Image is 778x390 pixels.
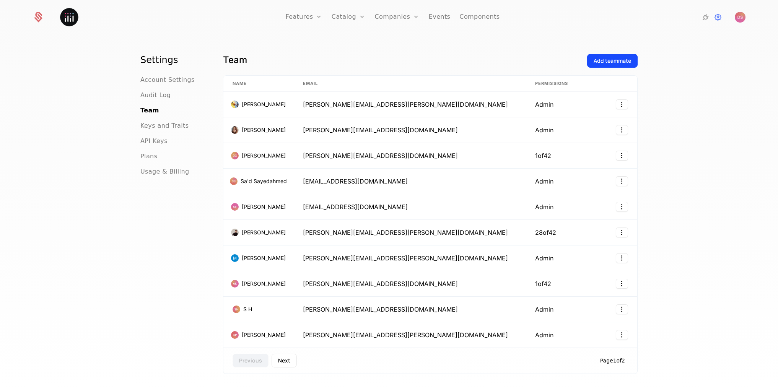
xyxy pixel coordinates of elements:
button: Select action [616,253,628,263]
span: 1 of 42 [535,280,551,288]
span: 28 of 42 [535,229,556,236]
span: [PERSON_NAME][EMAIL_ADDRESS][PERSON_NAME][DOMAIN_NAME] [303,331,508,339]
div: Page 1 of 2 [600,357,628,364]
span: [PERSON_NAME] [242,280,286,288]
img: Adam Schroeder [231,280,239,288]
img: Jody McIntyre [231,101,239,108]
button: Select action [616,202,628,212]
img: Plotly [60,8,78,26]
img: S H [233,305,240,313]
a: Keys and Traits [140,121,189,130]
span: [PERSON_NAME] [242,203,286,211]
th: Permissions [526,76,605,92]
span: 1 of 42 [535,152,551,159]
button: Open user button [735,12,745,23]
button: Select action [616,99,628,109]
span: Admin [535,305,553,313]
button: Select action [616,227,628,237]
span: Admin [535,101,553,108]
button: Select action [616,330,628,340]
img: Sam Hinshaw [231,229,239,236]
span: [PERSON_NAME][EMAIL_ADDRESS][PERSON_NAME][DOMAIN_NAME] [303,101,508,108]
span: Admin [535,203,553,211]
span: Admin [535,331,553,339]
span: [PERSON_NAME][EMAIL_ADDRESS][DOMAIN_NAME] [303,126,458,134]
nav: Main [140,54,205,176]
span: [PERSON_NAME][EMAIL_ADDRESS][PERSON_NAME][DOMAIN_NAME] [303,229,508,236]
span: [PERSON_NAME] [242,254,286,262]
button: Select action [616,151,628,161]
img: Sami El Feki [231,203,239,211]
th: Name [223,76,294,92]
button: Select action [616,279,628,289]
img: Matthew Brown [231,254,239,262]
a: Audit Log [140,91,171,100]
span: [EMAIL_ADDRESS][DOMAIN_NAME] [303,203,408,211]
a: Plans [140,152,157,161]
div: Add teammate [594,57,631,65]
span: [PERSON_NAME] [242,126,286,134]
span: Admin [535,126,553,134]
span: [PERSON_NAME] [242,229,286,236]
span: [PERSON_NAME][EMAIL_ADDRESS][PERSON_NAME][DOMAIN_NAME] [303,254,508,262]
th: Email [294,76,526,92]
span: [PERSON_NAME][EMAIL_ADDRESS][DOMAIN_NAME] [303,152,458,159]
span: [PERSON_NAME] [242,101,286,108]
a: Account Settings [140,75,195,84]
span: [PERSON_NAME][EMAIL_ADDRESS][DOMAIN_NAME] [303,305,458,313]
button: Select action [616,125,628,135]
span: Sa'd Sayedahmed [241,177,287,185]
span: S H [243,305,252,313]
button: Next [272,354,297,367]
span: [PERSON_NAME] [242,331,286,339]
span: Admin [535,177,553,185]
span: Admin [535,254,553,262]
img: Dave Gibbon [231,152,239,159]
button: Previous [233,354,269,367]
button: Select action [616,176,628,186]
h1: Team [223,54,581,66]
a: Usage & Billing [140,167,189,176]
a: API Keys [140,136,168,146]
h1: Settings [140,54,205,66]
img: Jessica Beaudoin [231,126,239,134]
a: Integrations [701,13,710,22]
span: [PERSON_NAME][EMAIL_ADDRESS][DOMAIN_NAME] [303,280,458,288]
a: Team [140,106,159,115]
button: Add teammate [587,54,638,68]
img: Sa'd Sayedahmed [230,177,238,185]
button: Select action [616,304,628,314]
span: [PERSON_NAME] [242,152,286,159]
a: Settings [713,13,723,22]
img: Gregory Paciga [231,331,239,339]
span: [EMAIL_ADDRESS][DOMAIN_NAME] [303,177,408,185]
img: Daniel Anton Suchy [735,12,745,23]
